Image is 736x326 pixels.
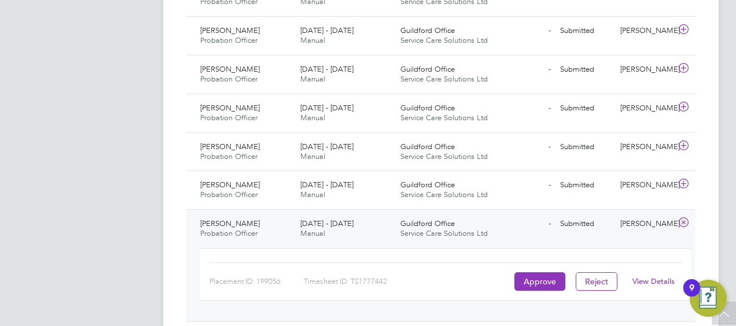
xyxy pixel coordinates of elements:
span: Service Care Solutions Ltd [400,35,488,45]
span: Guildford Office [400,142,455,151]
div: [PERSON_NAME] [616,176,676,195]
span: [PERSON_NAME] [200,103,260,113]
span: Service Care Solutions Ltd [400,113,488,123]
span: [DATE] - [DATE] [300,64,354,74]
span: [DATE] - [DATE] [300,103,354,113]
span: Probation Officer [200,113,257,123]
div: Submitted [555,138,616,157]
span: [PERSON_NAME] [200,142,260,151]
span: Manual [300,74,325,84]
span: Manual [300,190,325,199]
span: Probation Officer [200,228,257,238]
div: [PERSON_NAME] [616,138,676,157]
div: Submitted [555,214,616,234]
div: [PERSON_NAME] [616,214,676,234]
div: [PERSON_NAME] [616,60,676,79]
div: Submitted [555,21,616,40]
span: Guildford Office [400,103,455,113]
div: - [495,21,555,40]
span: Manual [300,151,325,161]
span: [PERSON_NAME] [200,64,260,74]
span: Manual [300,35,325,45]
div: [PERSON_NAME] [616,21,676,40]
span: [DATE] - [DATE] [300,218,354,228]
div: Placement ID: 199056 [209,272,304,291]
span: Service Care Solutions Ltd [400,74,488,84]
div: Submitted [555,60,616,79]
span: [DATE] - [DATE] [300,180,354,190]
span: [PERSON_NAME] [200,218,260,228]
span: Probation Officer [200,74,257,84]
div: [PERSON_NAME] [616,99,676,118]
div: Submitted [555,99,616,118]
div: Timesheet ID: TS1777442 [304,272,511,291]
span: Manual [300,113,325,123]
div: - [495,214,555,234]
span: Manual [300,228,325,238]
span: Service Care Solutions Ltd [400,151,488,161]
span: [DATE] - [DATE] [300,25,354,35]
span: Guildford Office [400,64,455,74]
span: Probation Officer [200,35,257,45]
span: Service Care Solutions Ltd [400,228,488,238]
button: Open Resource Center, 9 new notifications [690,280,727,317]
span: [DATE] - [DATE] [300,142,354,151]
span: Probation Officer [200,151,257,161]
span: Service Care Solutions Ltd [400,190,488,199]
button: Reject [576,272,617,291]
div: - [495,99,555,118]
span: Probation Officer [200,190,257,199]
span: [PERSON_NAME] [200,180,260,190]
span: Guildford Office [400,218,455,228]
div: - [495,60,555,79]
span: Guildford Office [400,25,455,35]
div: - [495,176,555,195]
div: - [495,138,555,157]
div: 9 [689,288,694,303]
span: Guildford Office [400,180,455,190]
button: Approve [514,272,565,291]
div: Submitted [555,176,616,195]
a: View Details [632,276,675,286]
span: [PERSON_NAME] [200,25,260,35]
